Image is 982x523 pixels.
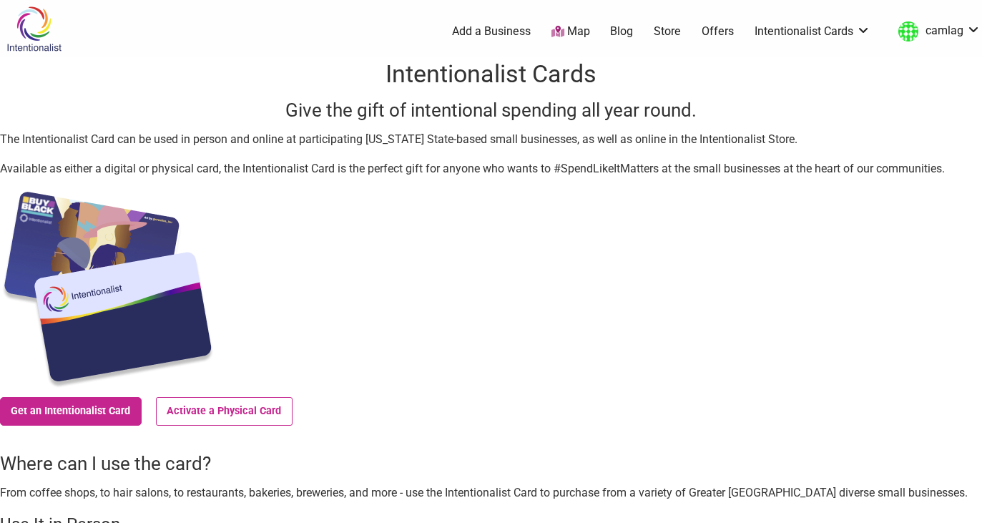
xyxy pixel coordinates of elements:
[610,24,633,39] a: Blog
[891,19,981,44] a: camlag
[654,24,681,39] a: Store
[156,397,293,426] a: Activate a Physical Card
[551,24,590,40] a: Map
[755,24,870,39] a: Intentionalist Cards
[702,24,734,39] a: Offers
[452,24,531,39] a: Add a Business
